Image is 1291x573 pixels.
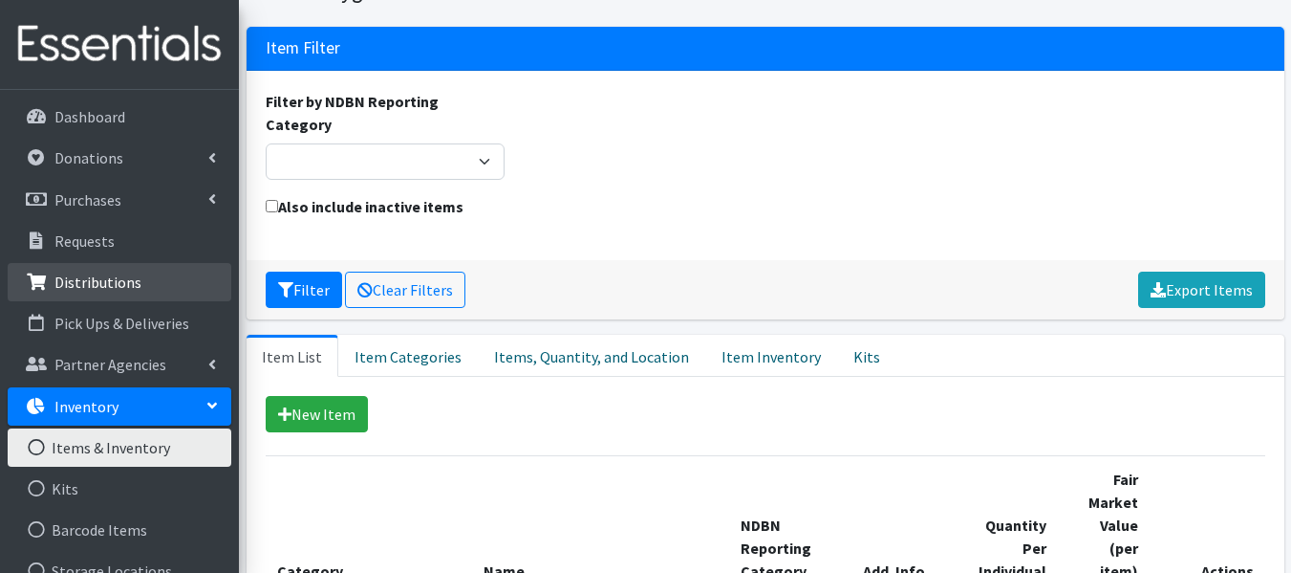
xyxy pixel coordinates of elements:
[54,190,121,209] p: Purchases
[8,222,231,260] a: Requests
[8,470,231,508] a: Kits
[54,273,141,292] p: Distributions
[1138,272,1265,308] a: Export Items
[8,12,231,77] img: HumanEssentials
[54,397,118,416] p: Inventory
[345,272,465,308] a: Clear Filters
[54,314,189,333] p: Pick Ups & Deliveries
[266,396,368,432] a: New Item
[8,263,231,301] a: Distributions
[266,38,340,58] h3: Item Filter
[266,90,505,136] label: Filter by NDBN Reporting Category
[8,429,231,467] a: Items & Inventory
[54,355,166,374] p: Partner Agencies
[8,304,231,342] a: Pick Ups & Deliveries
[8,345,231,384] a: Partner Agencies
[266,195,463,218] label: Also include inactive items
[247,335,338,377] a: Item List
[8,98,231,136] a: Dashboard
[266,200,278,212] input: Also include inactive items
[705,335,837,377] a: Item Inventory
[8,181,231,219] a: Purchases
[8,511,231,549] a: Barcode Items
[266,272,342,308] button: Filter
[338,335,478,377] a: Item Categories
[54,107,125,126] p: Dashboard
[837,335,896,377] a: Kits
[8,387,231,426] a: Inventory
[54,231,115,251] p: Requests
[54,148,123,167] p: Donations
[8,139,231,177] a: Donations
[478,335,705,377] a: Items, Quantity, and Location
